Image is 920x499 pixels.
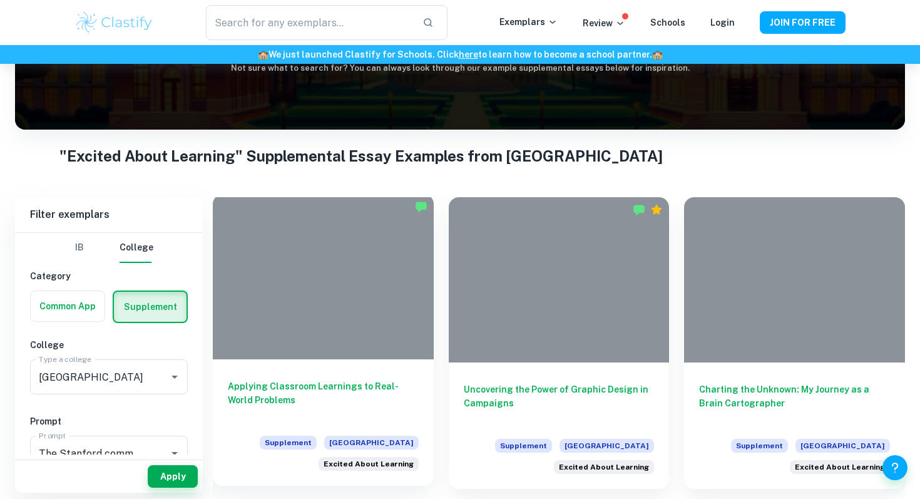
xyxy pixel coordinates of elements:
[795,461,885,473] span: Excited About Learning
[499,15,558,29] p: Exemplars
[554,460,654,474] div: The Stanford community is deeply curious and driven to learn in and out of the classroom. Reflect...
[166,368,183,386] button: Open
[228,379,419,421] h6: Applying Classroom Learnings to Real-World Problems
[583,16,625,30] p: Review
[166,445,183,462] button: Open
[652,49,663,59] span: 🏫
[790,460,890,474] div: The Stanford community is deeply curious and driven to learn in and out of the classroom. Reflect...
[3,48,917,61] h6: We just launched Clastify for Schools. Click to learn how to become a school partner.
[459,49,478,59] a: here
[710,18,735,28] a: Login
[795,439,890,453] span: [GEOGRAPHIC_DATA]
[650,18,685,28] a: Schools
[59,145,861,167] h1: "Excited About Learning" Supplemental Essay Examples from [GEOGRAPHIC_DATA]
[258,49,268,59] span: 🏫
[206,5,412,40] input: Search for any exemplars...
[760,11,846,34] button: JOIN FOR FREE
[324,436,419,450] span: [GEOGRAPHIC_DATA]
[114,292,187,322] button: Supplement
[319,457,419,471] div: The Stanford community is deeply curious and driven to learn in and out of the classroom. Reflect...
[148,465,198,488] button: Apply
[213,197,434,489] a: Applying Classroom Learnings to Real-World ProblemsSupplement[GEOGRAPHIC_DATA]The Stanford commun...
[650,203,663,216] div: Premium
[260,436,317,450] span: Supplement
[120,233,153,263] button: College
[74,10,154,35] img: Clastify logo
[415,200,427,213] img: Marked
[882,455,907,480] button: Help and Feedback
[15,197,203,232] h6: Filter exemplars
[64,233,153,263] div: Filter type choice
[449,197,670,489] a: Uncovering the Power of Graphic Design in CampaignsSupplement[GEOGRAPHIC_DATA]The Stanford commun...
[559,461,649,473] span: Excited About Learning
[30,338,188,352] h6: College
[633,203,645,216] img: Marked
[39,354,91,364] label: Type a college
[495,439,552,453] span: Supplement
[684,197,905,489] a: Charting the Unknown: My Journey as a Brain CartographerSupplement[GEOGRAPHIC_DATA]The Stanford c...
[30,269,188,283] h6: Category
[699,383,890,424] h6: Charting the Unknown: My Journey as a Brain Cartographer
[15,62,905,75] h6: Not sure what to search for? You can always look through our example supplemental essays below fo...
[39,430,66,441] label: Prompt
[324,458,414,470] span: Excited About Learning
[64,233,95,263] button: IB
[31,291,105,321] button: Common App
[731,439,788,453] span: Supplement
[560,439,654,453] span: [GEOGRAPHIC_DATA]
[464,383,655,424] h6: Uncovering the Power of Graphic Design in Campaigns
[30,414,188,428] h6: Prompt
